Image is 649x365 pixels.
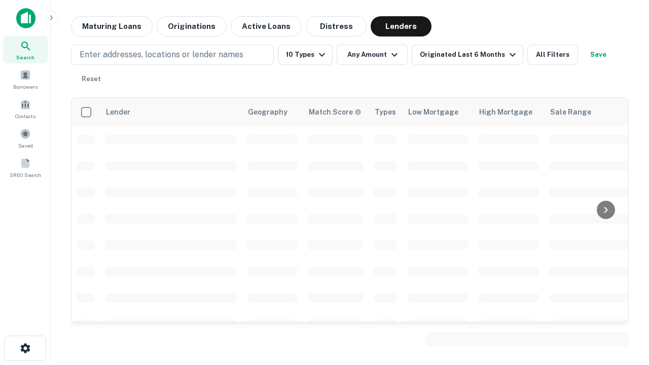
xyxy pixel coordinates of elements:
th: Lender [100,98,242,126]
a: SREO Search [3,154,48,181]
button: Reset [75,69,107,89]
iframe: Chat Widget [598,251,649,300]
th: Sale Range [544,98,635,126]
p: Enter addresses, locations or lender names [80,49,243,61]
button: 10 Types [278,45,333,65]
h6: Match Score [309,106,359,118]
th: Geography [242,98,303,126]
a: Search [3,36,48,63]
button: Save your search to get updates of matches that match your search criteria. [582,45,615,65]
span: Saved [18,141,33,150]
div: Capitalize uses an advanced AI algorithm to match your search with the best lender. The match sco... [309,106,362,118]
a: Contacts [3,95,48,122]
div: Sale Range [550,106,591,118]
th: Low Mortgage [402,98,473,126]
button: Lenders [371,16,431,36]
button: Any Amount [337,45,408,65]
span: SREO Search [10,171,41,179]
th: Capitalize uses an advanced AI algorithm to match your search with the best lender. The match sco... [303,98,369,126]
div: Originated Last 6 Months [420,49,519,61]
button: All Filters [527,45,578,65]
span: Borrowers [13,83,38,91]
div: Lender [106,106,130,118]
a: Saved [3,124,48,152]
th: Types [369,98,402,126]
span: Search [16,53,34,61]
a: Borrowers [3,65,48,93]
img: capitalize-icon.png [16,8,35,28]
button: Maturing Loans [71,16,153,36]
div: Geography [248,106,287,118]
button: Originated Last 6 Months [412,45,523,65]
div: Low Mortgage [408,106,458,118]
button: Enter addresses, locations or lender names [71,45,274,65]
th: High Mortgage [473,98,544,126]
button: Originations [157,16,227,36]
span: Contacts [15,112,35,120]
button: Distress [306,16,367,36]
div: Types [375,106,396,118]
button: Active Loans [231,16,302,36]
div: High Mortgage [479,106,532,118]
